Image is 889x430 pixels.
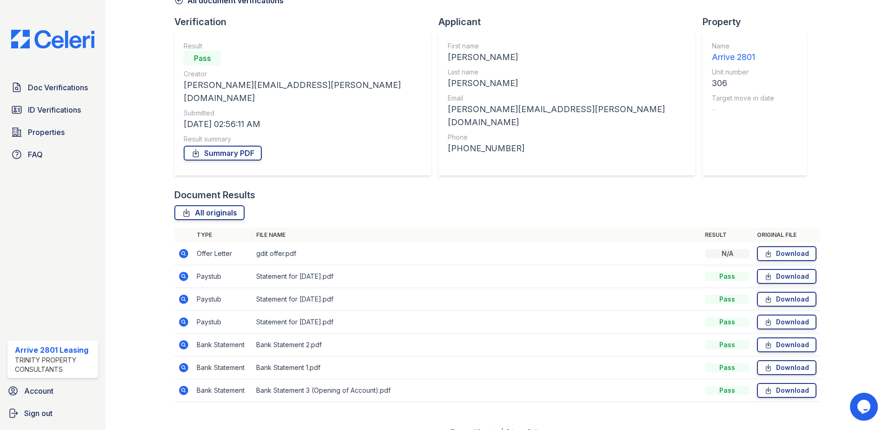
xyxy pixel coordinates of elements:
div: [PERSON_NAME][EMAIL_ADDRESS][PERSON_NAME][DOMAIN_NAME] [448,103,686,129]
td: Bank Statement 1.pdf [252,356,701,379]
a: Sign out [4,404,102,423]
a: Download [757,269,816,284]
div: Arrive 2801 Leasing [15,344,94,356]
a: Name Arrive 2801 [712,41,774,64]
div: [PERSON_NAME] [448,77,686,90]
a: ID Verifications [7,101,98,119]
div: [DATE] 02:56:11 AM [184,118,422,131]
td: Paystub [193,311,252,334]
th: File name [252,228,701,242]
div: Result [184,41,422,51]
td: Offer Letter [193,242,252,265]
div: Document Results [174,188,255,202]
div: Trinity Property Consultants [15,356,94,374]
td: Bank Statement [193,356,252,379]
a: Properties [7,123,98,141]
td: Statement for [DATE].pdf [252,288,701,311]
a: All originals [174,205,245,220]
iframe: chat widget [850,393,880,421]
a: Download [757,315,816,329]
div: Email [448,94,686,103]
div: Phone [448,133,686,142]
a: Doc Verifications [7,78,98,97]
div: - [712,103,774,116]
div: Unit number [712,67,774,77]
div: Creator [184,69,422,79]
td: Bank Statement 3 (Opening of Account).pdf [252,379,701,402]
td: gdit offer.pdf [252,242,701,265]
a: Account [4,382,102,400]
th: Type [193,228,252,242]
div: 306 [712,77,774,90]
div: Target move in date [712,94,774,103]
a: Download [757,383,816,398]
div: Applicant [438,15,703,28]
a: FAQ [7,145,98,164]
span: FAQ [28,149,43,160]
div: Pass [705,295,750,304]
div: Name [712,41,774,51]
td: Paystub [193,288,252,311]
th: Original file [753,228,820,242]
td: Statement for [DATE].pdf [252,311,701,334]
div: Pass [705,386,750,395]
span: ID Verifications [28,104,81,115]
div: Pass [705,340,750,349]
span: Properties [28,127,65,138]
a: Download [757,337,816,352]
div: [PERSON_NAME] [448,51,686,64]
span: Doc Verifications [28,82,88,93]
a: Download [757,246,816,261]
a: Summary PDF [184,146,262,161]
a: Download [757,360,816,375]
div: First name [448,41,686,51]
div: Arrive 2801 [712,51,774,64]
td: Bank Statement 2.pdf [252,334,701,356]
td: Bank Statement [193,379,252,402]
div: N/A [705,249,750,258]
div: Pass [705,363,750,372]
span: Account [24,385,53,396]
div: Pass [705,272,750,281]
th: Result [701,228,753,242]
div: [PERSON_NAME][EMAIL_ADDRESS][PERSON_NAME][DOMAIN_NAME] [184,79,422,105]
td: Bank Statement [193,334,252,356]
div: Pass [184,51,221,66]
div: [PHONE_NUMBER] [448,142,686,155]
a: Download [757,292,816,307]
td: Paystub [193,265,252,288]
img: CE_Logo_Blue-a8612792a0a2168367f1c8372b55b34899dd931a85d93a1a3d3e32e68fde9ad4.png [4,30,102,48]
div: Pass [705,317,750,327]
div: Last name [448,67,686,77]
div: Property [703,15,814,28]
div: Result summary [184,134,422,144]
div: Submitted [184,108,422,118]
td: Statement for [DATE].pdf [252,265,701,288]
span: Sign out [24,408,53,419]
div: Verification [174,15,438,28]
